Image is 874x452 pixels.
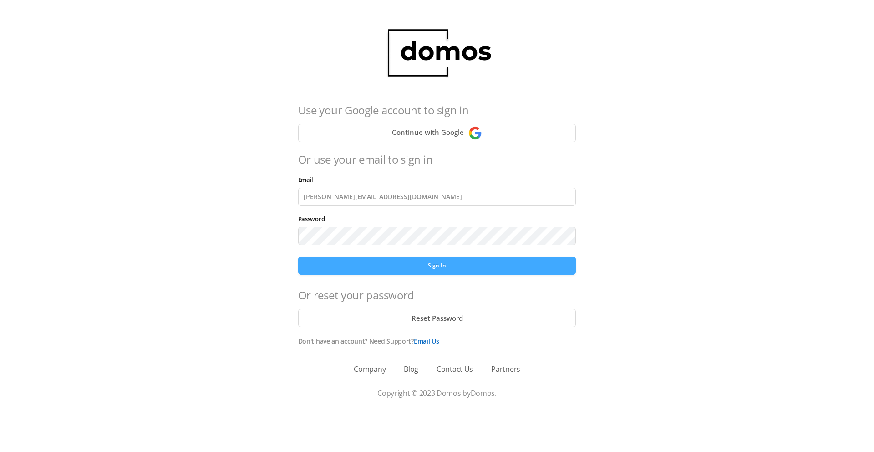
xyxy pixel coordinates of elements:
input: Email [298,188,576,206]
a: Domos [471,388,495,398]
label: Email [298,175,318,184]
img: Continue with Google [468,126,482,140]
p: Don't have an account? Need Support? [298,336,576,346]
h4: Or reset your password [298,287,576,303]
a: Contact Us [437,364,473,375]
a: Company [354,364,386,375]
a: Email Us [414,337,439,345]
h4: Use your Google account to sign in [298,102,576,118]
a: Blog [404,364,418,375]
p: Copyright © 2023 Domos by . [23,388,851,399]
label: Password [298,215,330,223]
button: Sign In [298,257,576,275]
h4: Or use your email to sign in [298,151,576,168]
button: Reset Password [298,309,576,327]
input: Password [298,227,576,245]
img: domos [378,18,496,88]
a: Partners [491,364,520,375]
button: Continue with Google [298,124,576,142]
